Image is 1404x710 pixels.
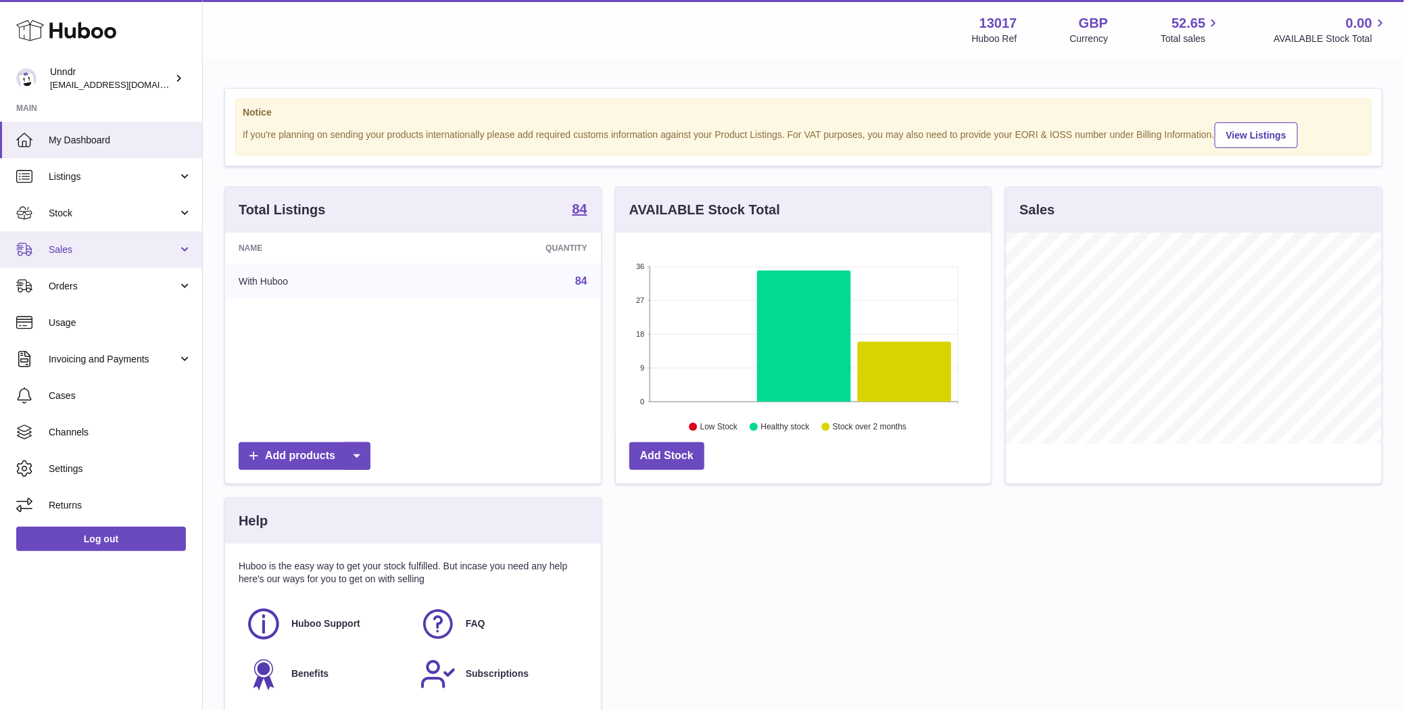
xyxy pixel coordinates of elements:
a: Log out [16,527,186,551]
h3: Sales [1019,201,1055,219]
span: Cases [49,389,192,402]
span: Invoicing and Payments [49,353,178,366]
h3: Total Listings [239,201,326,219]
text: 27 [636,296,644,304]
a: Subscriptions [420,656,581,692]
a: 0.00 AVAILABLE Stock Total [1274,14,1388,45]
span: 52.65 [1171,14,1205,32]
span: Stock [49,207,178,220]
a: Benefits [245,656,406,692]
span: My Dashboard [49,134,192,147]
h3: AVAILABLE Stock Total [629,201,780,219]
text: 36 [636,262,644,270]
span: Settings [49,463,192,475]
a: Huboo Support [245,606,406,642]
img: sofiapanwar@gmail.com [16,68,37,89]
text: Healthy stock [760,423,810,432]
text: Low Stock [700,423,738,432]
span: Huboo Support [291,617,360,630]
span: Total sales [1161,32,1221,45]
span: Channels [49,426,192,439]
a: 84 [575,275,587,287]
span: Usage [49,316,192,329]
div: Currency [1070,32,1109,45]
span: Listings [49,170,178,183]
strong: Notice [243,106,1364,119]
td: With Huboo [225,264,423,299]
th: Name [225,233,423,264]
strong: GBP [1079,14,1108,32]
text: 9 [640,364,644,372]
a: Add products [239,442,370,470]
span: Subscriptions [466,667,529,680]
text: 0 [640,398,644,406]
span: Benefits [291,667,329,680]
a: 84 [572,202,587,218]
span: FAQ [466,617,485,630]
a: 52.65 Total sales [1161,14,1221,45]
div: Huboo Ref [972,32,1017,45]
a: Add Stock [629,442,704,470]
a: FAQ [420,606,581,642]
th: Quantity [423,233,601,264]
h3: Help [239,512,268,530]
span: [EMAIL_ADDRESS][DOMAIN_NAME] [50,79,199,90]
text: 18 [636,330,644,338]
div: If you're planning on sending your products internationally please add required customs informati... [243,120,1364,148]
p: Huboo is the easy way to get your stock fulfilled. But incase you need any help here's our ways f... [239,560,587,586]
div: Unndr [50,66,172,91]
span: Sales [49,243,178,256]
text: Stock over 2 months [833,423,906,432]
span: AVAILABLE Stock Total [1274,32,1388,45]
span: Orders [49,280,178,293]
span: Returns [49,499,192,512]
strong: 84 [572,202,587,216]
strong: 13017 [979,14,1017,32]
a: View Listings [1215,122,1298,148]
span: 0.00 [1346,14,1372,32]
